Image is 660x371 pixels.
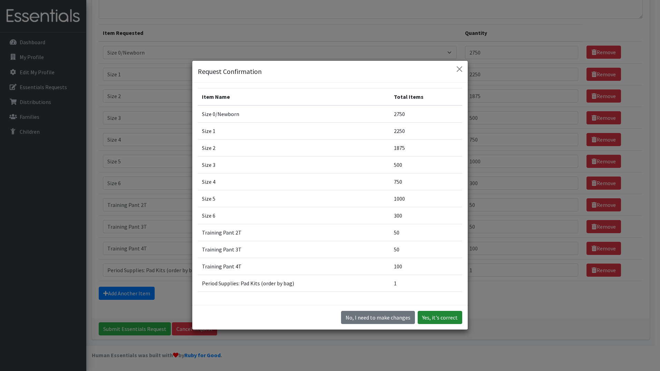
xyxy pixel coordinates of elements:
td: Size 0/Newborn [198,105,390,123]
td: 750 [390,173,462,190]
td: 50 [390,224,462,241]
button: Close [454,64,465,75]
td: Training Pant 2T [198,224,390,241]
td: 50 [390,241,462,258]
td: 2250 [390,122,462,139]
th: Total Items [390,88,462,105]
td: Training Pant 3T [198,241,390,258]
td: 1875 [390,139,462,156]
td: Period Supplies: Pad Kits (order by bag) [198,275,390,292]
h5: Request Confirmation [198,66,262,77]
button: No I need to make changes [341,311,415,324]
td: 500 [390,156,462,173]
button: Yes, it's correct [418,311,462,324]
td: Training Pant 4T [198,258,390,275]
td: 2750 [390,105,462,123]
td: Size 3 [198,156,390,173]
td: 1000 [390,190,462,207]
th: Item Name [198,88,390,105]
td: Size 6 [198,207,390,224]
td: 100 [390,258,462,275]
td: 300 [390,207,462,224]
td: Size 1 [198,122,390,139]
td: Size 2 [198,139,390,156]
td: 1 [390,275,462,292]
td: Size 5 [198,190,390,207]
td: Size 4 [198,173,390,190]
